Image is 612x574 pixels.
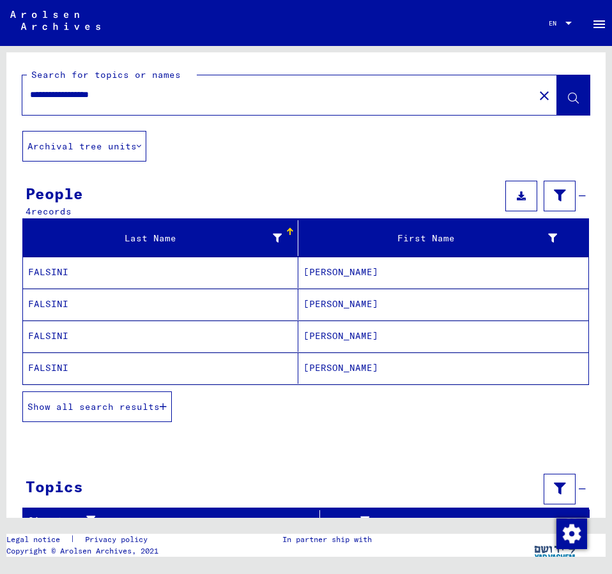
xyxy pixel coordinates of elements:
mat-cell: [PERSON_NAME] [298,321,588,352]
mat-cell: FALSINI [23,321,298,352]
button: Show all search results [22,391,172,422]
mat-header-cell: Last Name [23,220,298,256]
div: Signature [28,514,310,527]
div: Signature [28,511,323,531]
img: Arolsen_neg.svg [10,11,100,30]
mat-label: Search for topics or names [31,69,181,80]
div: Topics [26,475,83,498]
span: Show all search results [27,401,160,412]
span: 4 [26,206,31,217]
span: records [31,206,72,217]
mat-cell: [PERSON_NAME] [298,352,588,384]
mat-icon: close [537,88,552,103]
mat-icon: Side nav toggle icon [592,17,607,32]
div: People [26,182,83,205]
div: Last Name [28,228,298,248]
div: | [6,534,163,545]
button: Clear [532,82,557,108]
mat-cell: [PERSON_NAME] [298,289,588,320]
mat-cell: FALSINI [23,289,298,320]
div: Last Name [28,232,282,245]
a: Legal notice [6,534,70,545]
span: EN [549,20,563,27]
button: Archival tree units [22,131,146,162]
button: Toggle sidenav [586,10,612,36]
div: First Name [303,228,573,248]
p: In partner ship with [282,534,372,545]
mat-header-cell: First Name [298,220,588,256]
div: Change consent [556,518,586,548]
img: yv_logo.png [532,534,579,566]
mat-cell: [PERSON_NAME] [298,257,588,288]
div: Title [325,515,564,528]
img: Change consent [556,518,587,549]
mat-cell: FALSINI [23,352,298,384]
div: Title [325,511,577,531]
a: Privacy policy [75,534,163,545]
div: First Name [303,232,557,245]
p: Copyright © Arolsen Archives, 2021 [6,545,163,557]
mat-cell: FALSINI [23,257,298,288]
